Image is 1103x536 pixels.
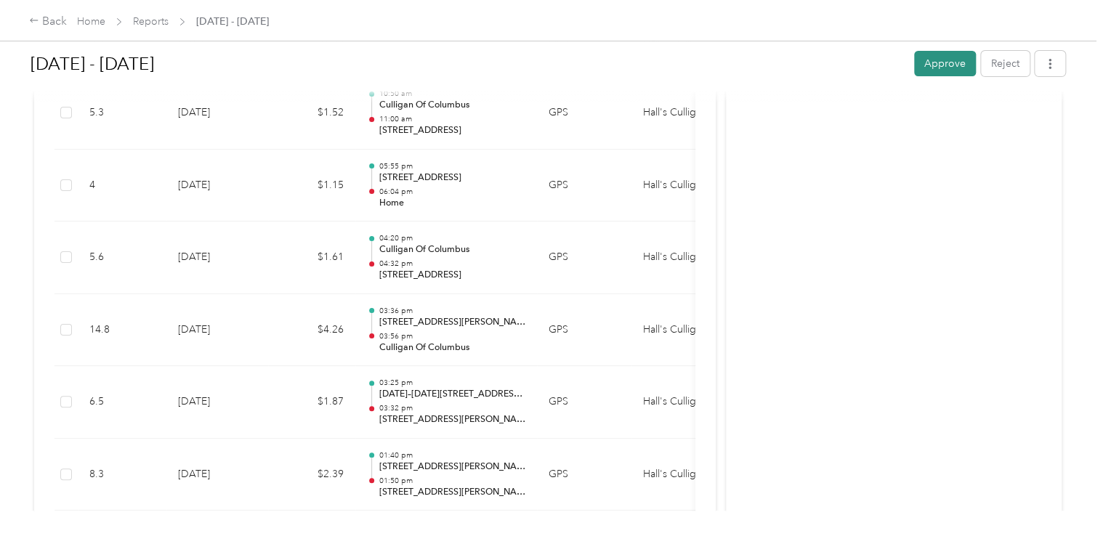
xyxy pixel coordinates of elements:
[166,150,268,222] td: [DATE]
[537,77,631,150] td: GPS
[78,222,166,294] td: 5.6
[379,413,525,426] p: [STREET_ADDRESS][PERSON_NAME]
[537,439,631,511] td: GPS
[379,403,525,413] p: 03:32 pm
[631,439,740,511] td: Hall's Culligan Water
[78,439,166,511] td: 8.3
[379,124,525,137] p: [STREET_ADDRESS]
[537,294,631,367] td: GPS
[379,243,525,256] p: Culligan Of Columbus
[379,171,525,184] p: [STREET_ADDRESS]
[268,294,355,367] td: $4.26
[631,222,740,294] td: Hall's Culligan Water
[268,439,355,511] td: $2.39
[537,150,631,222] td: GPS
[379,161,525,171] p: 05:55 pm
[166,366,268,439] td: [DATE]
[631,77,740,150] td: Hall's Culligan Water
[379,476,525,486] p: 01:50 pm
[379,316,525,329] p: [STREET_ADDRESS][PERSON_NAME]
[631,294,740,367] td: Hall's Culligan Water
[196,14,269,29] span: [DATE] - [DATE]
[78,366,166,439] td: 6.5
[537,366,631,439] td: GPS
[166,439,268,511] td: [DATE]
[133,15,169,28] a: Reports
[379,197,525,210] p: Home
[379,99,525,112] p: Culligan Of Columbus
[981,51,1030,76] button: Reject
[268,366,355,439] td: $1.87
[379,460,525,474] p: [STREET_ADDRESS][PERSON_NAME]
[166,77,268,150] td: [DATE]
[166,294,268,367] td: [DATE]
[268,77,355,150] td: $1.52
[631,150,740,222] td: Hall's Culligan Water
[78,77,166,150] td: 5.3
[379,306,525,316] p: 03:36 pm
[379,331,525,341] p: 03:56 pm
[78,150,166,222] td: 4
[1022,455,1103,536] iframe: Everlance-gr Chat Button Frame
[379,187,525,197] p: 06:04 pm
[78,294,166,367] td: 14.8
[29,13,67,31] div: Back
[166,222,268,294] td: [DATE]
[379,450,525,460] p: 01:40 pm
[268,222,355,294] td: $1.61
[77,15,105,28] a: Home
[537,222,631,294] td: GPS
[31,46,904,81] h1: Aug 1 - 31, 2025
[379,233,525,243] p: 04:20 pm
[379,341,525,354] p: Culligan Of Columbus
[379,259,525,269] p: 04:32 pm
[914,51,976,76] button: Approve
[379,114,525,124] p: 11:00 am
[379,269,525,282] p: [STREET_ADDRESS]
[268,150,355,222] td: $1.15
[379,378,525,388] p: 03:25 pm
[379,486,525,499] p: [STREET_ADDRESS][PERSON_NAME]
[631,366,740,439] td: Hall's Culligan Water
[379,388,525,401] p: [DATE]–[DATE][STREET_ADDRESS][PERSON_NAME]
